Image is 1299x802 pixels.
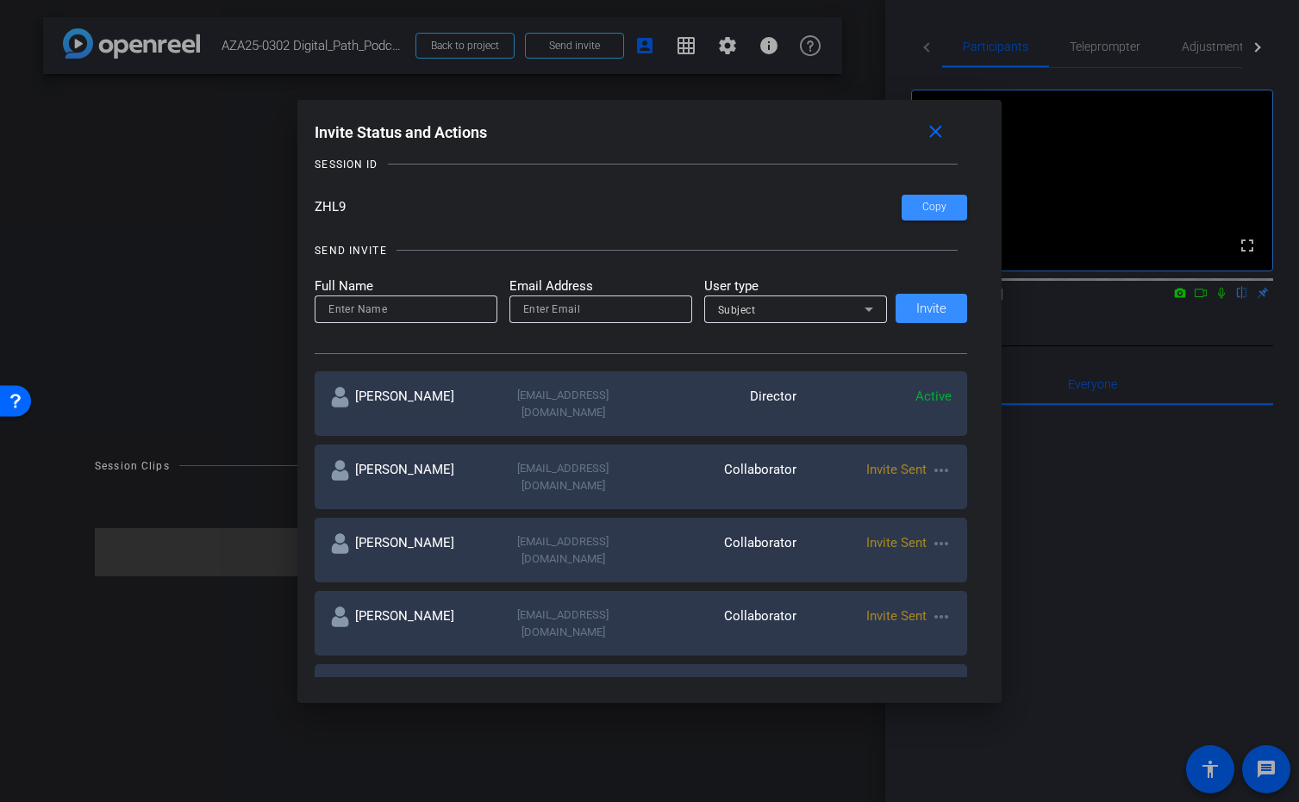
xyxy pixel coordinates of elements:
[866,608,927,624] span: Invite Sent
[330,533,485,567] div: [PERSON_NAME]
[328,299,484,320] input: Enter Name
[925,121,946,143] mat-icon: close
[315,277,497,296] mat-label: Full Name
[641,533,796,567] div: Collaborator
[485,460,640,494] div: [EMAIL_ADDRESS][DOMAIN_NAME]
[330,460,485,494] div: [PERSON_NAME]
[931,533,952,554] mat-icon: more_horiz
[641,387,796,420] div: Director
[485,387,640,420] div: [EMAIL_ADDRESS][DOMAIN_NAME]
[485,606,640,640] div: [EMAIL_ADDRESS][DOMAIN_NAME]
[523,299,678,320] input: Enter Email
[704,277,887,296] mat-label: User type
[315,156,967,173] openreel-title-line: SESSION ID
[902,195,967,221] button: Copy
[315,117,967,148] div: Invite Status and Actions
[485,533,640,567] div: [EMAIL_ADDRESS][DOMAIN_NAME]
[641,606,796,640] div: Collaborator
[866,535,927,550] span: Invite Sent
[315,156,378,173] div: SESSION ID
[931,460,952,481] mat-icon: more_horiz
[509,277,692,296] mat-label: Email Address
[866,462,927,477] span: Invite Sent
[915,389,952,404] span: Active
[641,460,796,494] div: Collaborator
[330,387,485,420] div: [PERSON_NAME]
[330,606,485,640] div: [PERSON_NAME]
[315,242,967,259] openreel-title-line: SEND INVITE
[718,304,756,316] span: Subject
[922,201,946,214] span: Copy
[931,606,952,627] mat-icon: more_horiz
[315,242,386,259] div: SEND INVITE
